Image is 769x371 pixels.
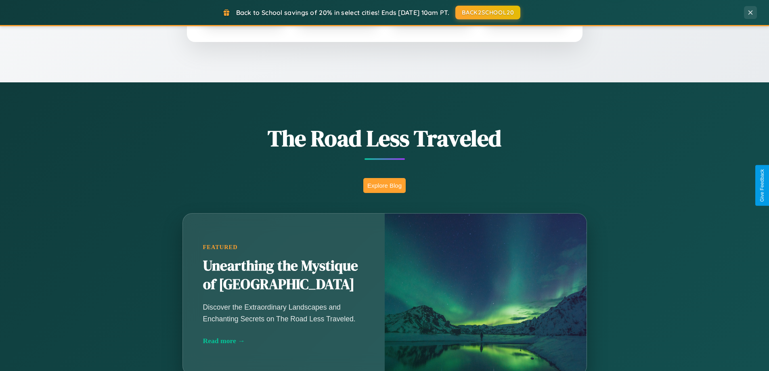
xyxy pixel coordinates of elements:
[236,8,449,17] span: Back to School savings of 20% in select cities! Ends [DATE] 10am PT.
[142,123,627,154] h1: The Road Less Traveled
[203,257,365,294] h2: Unearthing the Mystique of [GEOGRAPHIC_DATA]
[203,337,365,345] div: Read more →
[203,244,365,251] div: Featured
[455,6,520,19] button: BACK2SCHOOL20
[759,169,765,202] div: Give Feedback
[203,302,365,324] p: Discover the Extraordinary Landscapes and Enchanting Secrets on The Road Less Traveled.
[363,178,406,193] button: Explore Blog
